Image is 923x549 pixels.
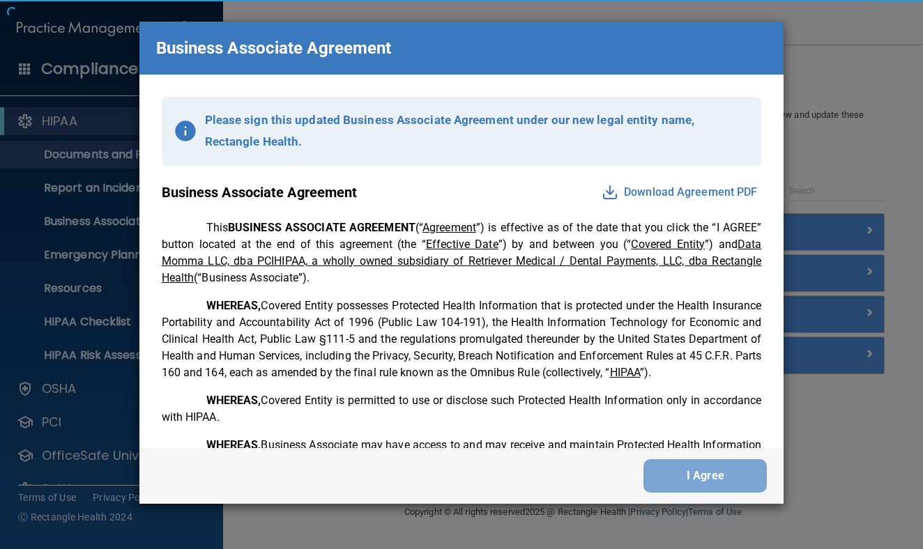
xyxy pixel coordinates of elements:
[422,221,476,234] u: Agreement
[610,366,641,379] u: HIPAA
[162,392,762,426] p: Covered Entity is permitted to use or disclose such Protected Health Information only in accordan...
[206,299,261,312] span: WHEREAS,
[162,219,762,286] p: This (“ ”) is effective as of the date that you click the “I AGREE” button located at the end of ...
[631,238,705,251] u: Covered Entity
[206,394,261,407] span: WHEREAS,
[228,221,415,234] span: BUSINESS ASSOCIATE AGREEMENT
[426,238,498,251] u: Effective Date
[162,180,358,206] p: Business Associate Agreement
[206,438,261,451] span: WHEREAS,
[162,437,762,470] p: Business Associate may have access to and may receive and maintain Protected Health Information f...
[156,33,392,63] p: Business Associate Agreement
[162,297,762,381] p: Covered Entity possesses Protected Health Information that is protected under the Health Insuranc...
[162,238,762,284] u: Data Momma LLC, dba PCIHIPAA, a wholly owned subsidiary of Retriever Medical / Dental Payments, L...
[205,109,749,153] p: Please sign this updated Business Associate Agreement under our new legal entity name, Rectangle ...
[643,459,767,493] button: I Agree
[597,181,761,203] button: Download Agreement PDF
